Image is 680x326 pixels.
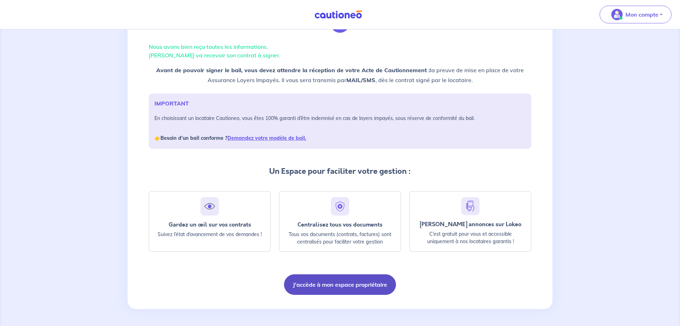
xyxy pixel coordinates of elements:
[611,9,623,20] img: illu_account_valid_menu.svg
[285,221,395,228] div: Centralisez tous vos documents
[203,200,216,213] img: eye.svg
[625,10,658,19] p: Mon compte
[154,100,189,107] strong: IMPORTANT
[464,200,477,212] img: hand-phone-blue.svg
[149,65,531,85] p: la preuve de mise en place de votre Assurance Loyers Impayés. Il vous sera transmis par , dès le ...
[149,42,531,59] p: Nous avons bien reçu toutes les informations.
[227,135,306,141] a: Demandez votre modèle de bail.
[154,113,526,143] p: En choisissant un locataire Cautioneo, vous êtes 100% garanti d’être indemnisé en cas de loyers i...
[334,200,346,213] img: security.svg
[600,6,671,23] button: illu_account_valid_menu.svgMon compte
[155,221,265,228] div: Gardez un œil sur vos contrats
[415,221,525,228] div: [PERSON_NAME] annonces sur Lokeo
[149,52,280,59] em: [PERSON_NAME] va recevoir son contrat à signer.
[285,231,395,246] p: Tous vos documents (contrats, factures) sont centralisés pour faciliter votre gestion
[284,274,396,295] button: J'accède à mon espace propriétaire
[155,231,265,238] p: Suivez l’état d’avancement de vos demandes !
[156,67,430,74] strong: Avant de pouvoir signer le bail, vous devez attendre la réception de votre Acte de Cautionnement :
[312,10,365,19] img: Cautioneo
[160,135,306,141] strong: Besoin d’un bail conforme ?
[149,166,531,177] p: Un Espace pour faciliter votre gestion :
[415,230,525,245] p: C’est gratuit pour vous et accessible uniquement à nos locataires garantis !
[346,76,375,84] strong: MAIL/SMS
